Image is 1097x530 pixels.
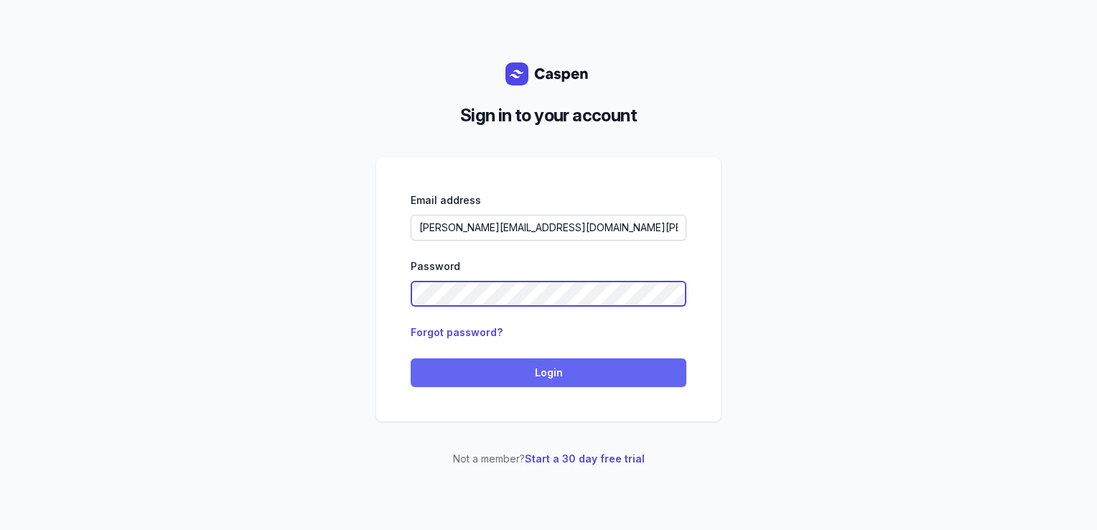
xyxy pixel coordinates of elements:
input: Enter your email address... [411,215,686,241]
a: Forgot password? [411,326,503,338]
span: Login [419,364,678,381]
p: Not a member? [376,450,721,468]
h2: Sign in to your account [388,103,709,129]
a: Start a 30 day free trial [525,452,645,465]
div: Email address [411,192,686,209]
div: Password [411,258,686,275]
button: Login [411,358,686,387]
